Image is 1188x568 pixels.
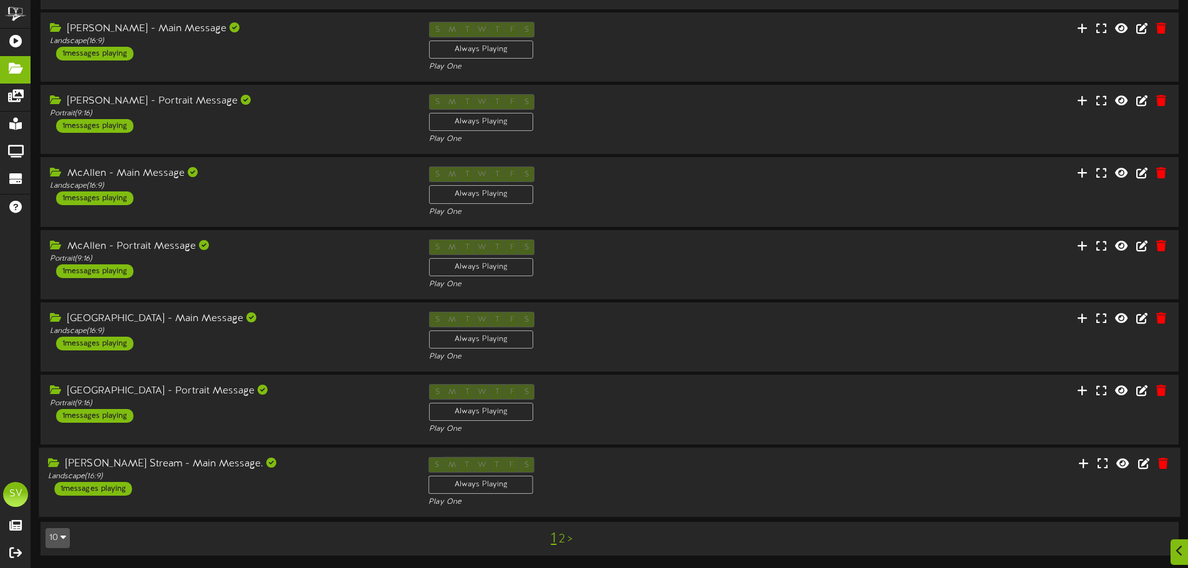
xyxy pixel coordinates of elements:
[429,185,533,203] div: Always Playing
[48,456,410,471] div: [PERSON_NAME] Stream - Main Message.
[50,398,410,409] div: Portrait ( 9:16 )
[429,113,533,131] div: Always Playing
[50,312,410,326] div: [GEOGRAPHIC_DATA] - Main Message
[56,119,133,133] div: 1 messages playing
[54,482,132,496] div: 1 messages playing
[429,258,533,276] div: Always Playing
[46,528,70,548] button: 10
[429,424,790,435] div: Play One
[56,264,133,278] div: 1 messages playing
[50,239,410,254] div: McAllen - Portrait Message
[50,22,410,36] div: [PERSON_NAME] - Main Message
[48,471,410,481] div: Landscape ( 16:9 )
[429,352,790,362] div: Play One
[56,47,133,60] div: 1 messages playing
[429,62,790,72] div: Play One
[3,482,28,507] div: SV
[50,108,410,119] div: Portrait ( 9:16 )
[429,279,790,290] div: Play One
[428,497,790,508] div: Play One
[429,403,533,421] div: Always Playing
[50,94,410,108] div: [PERSON_NAME] - Portrait Message
[50,181,410,191] div: Landscape ( 16:9 )
[50,384,410,398] div: [GEOGRAPHIC_DATA] - Portrait Message
[429,134,790,145] div: Play One
[429,207,790,218] div: Play One
[551,531,556,547] a: 1
[50,166,410,181] div: McAllen - Main Message
[56,337,133,350] div: 1 messages playing
[56,409,133,423] div: 1 messages playing
[50,326,410,337] div: Landscape ( 16:9 )
[56,191,133,205] div: 1 messages playing
[429,41,533,59] div: Always Playing
[50,254,410,264] div: Portrait ( 9:16 )
[559,532,565,546] a: 2
[429,330,533,349] div: Always Playing
[567,532,572,546] a: >
[428,475,533,493] div: Always Playing
[50,36,410,47] div: Landscape ( 16:9 )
